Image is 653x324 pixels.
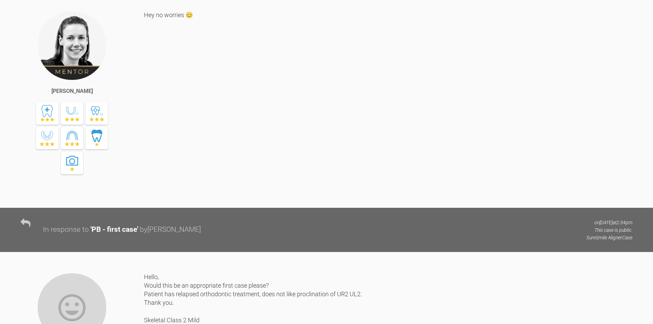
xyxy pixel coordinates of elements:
[587,234,632,241] p: SureSmile Aligner Case
[51,87,93,96] div: [PERSON_NAME]
[587,219,632,226] p: on [DATE] at 2:34pm
[144,11,632,197] div: Hey no worries 😊
[37,11,107,81] img: Kelly Toft
[90,224,138,236] div: ' PB - first case '
[43,224,89,236] div: In response to
[587,226,632,234] p: This case is public.
[140,224,201,236] div: by [PERSON_NAME]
